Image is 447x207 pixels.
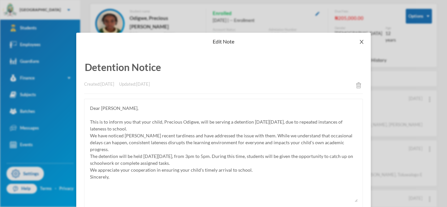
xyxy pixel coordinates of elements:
img: trash [356,82,361,88]
div: Created: [DATE] [84,81,114,89]
input: Enter Title [84,58,363,76]
div: Edit Note [84,38,363,45]
i: icon: close [359,39,364,44]
textarea: Dear [PERSON_NAME], This is to inform you that your child, Precious Odigwe, will be serving a det... [89,104,358,202]
button: Close [352,33,371,51]
div: Updated: [DATE] [119,81,150,89]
